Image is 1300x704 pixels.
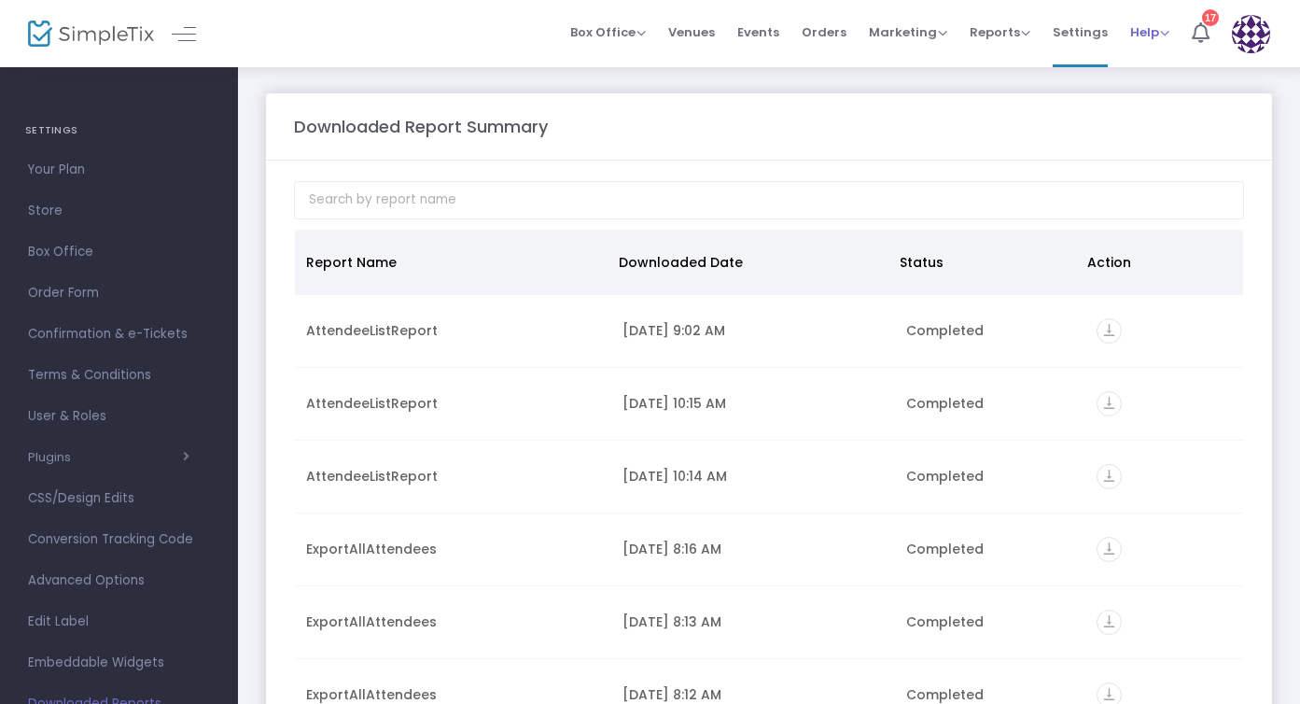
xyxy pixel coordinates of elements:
[28,528,210,552] span: Conversion Tracking Code
[906,467,1073,486] div: Completed
[802,8,846,56] span: Orders
[25,112,213,149] h4: SETTINGS
[1076,230,1232,295] th: Action
[906,321,1073,340] div: Completed
[306,467,600,486] div: AttendeeListReport
[28,363,210,387] span: Terms & Conditions
[306,394,600,413] div: AttendeeListReport
[28,450,189,465] button: Plugins
[608,230,888,295] th: Downloaded Date
[1053,8,1108,56] span: Settings
[888,230,1076,295] th: Status
[28,322,210,346] span: Confirmation & e-Tickets
[28,158,210,182] span: Your Plan
[28,404,210,429] span: User & Roles
[28,199,210,223] span: Store
[28,486,210,511] span: CSS/Design Edits
[1097,542,1122,561] a: vertical_align_bottom
[970,23,1030,41] span: Reports
[1097,318,1122,344] i: vertical_align_bottom
[306,685,600,704] div: ExportAllAttendees
[622,321,885,340] div: 10/15/2025 9:02 AM
[1097,537,1122,562] i: vertical_align_bottom
[294,181,1244,219] input: Search by report name
[1097,391,1232,416] div: https://go.SimpleTix.com/ybw83
[622,467,885,486] div: 10/12/2025 10:14 AM
[306,612,600,631] div: ExportAllAttendees
[906,540,1073,558] div: Completed
[737,8,779,56] span: Events
[295,230,608,295] th: Report Name
[1097,537,1232,562] div: https://go.SimpleTix.com/35yrl
[1097,610,1232,635] div: https://go.SimpleTix.com/gkche
[1097,318,1232,344] div: https://go.SimpleTix.com/d9ieg
[28,651,210,675] span: Embeddable Widgets
[1097,610,1122,635] i: vertical_align_bottom
[1097,391,1122,416] i: vertical_align_bottom
[906,394,1073,413] div: Completed
[622,540,885,558] div: 9/12/2025 8:16 AM
[1097,470,1122,488] a: vertical_align_bottom
[294,114,548,139] m-panel-title: Downloaded Report Summary
[622,394,885,413] div: 10/12/2025 10:15 AM
[306,540,600,558] div: ExportAllAttendees
[570,23,646,41] span: Box Office
[1097,464,1232,489] div: https://go.SimpleTix.com/8b6c0
[1097,324,1122,343] a: vertical_align_bottom
[1130,23,1169,41] span: Help
[28,281,210,305] span: Order Form
[1202,7,1219,23] div: 17
[1097,464,1122,489] i: vertical_align_bottom
[906,612,1073,631] div: Completed
[869,23,947,41] span: Marketing
[28,240,210,264] span: Box Office
[28,610,210,634] span: Edit Label
[622,685,885,704] div: 9/12/2025 8:12 AM
[1097,397,1122,415] a: vertical_align_bottom
[28,569,210,593] span: Advanced Options
[668,8,715,56] span: Venues
[906,685,1073,704] div: Completed
[306,321,600,340] div: AttendeeListReport
[622,612,885,631] div: 9/12/2025 8:13 AM
[1097,615,1122,634] a: vertical_align_bottom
